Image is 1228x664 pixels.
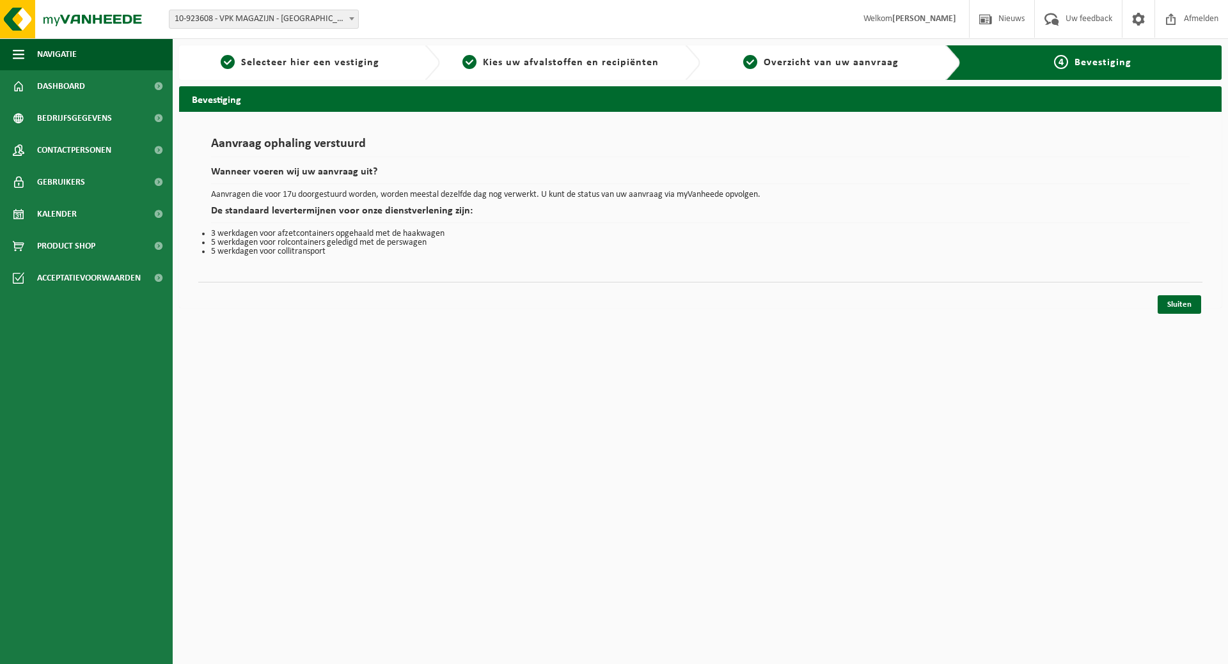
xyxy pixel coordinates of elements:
[211,167,1190,184] h2: Wanneer voeren wij uw aanvraag uit?
[1054,55,1068,69] span: 4
[37,166,85,198] span: Gebruikers
[37,102,112,134] span: Bedrijfsgegevens
[211,238,1190,247] li: 5 werkdagen voor rolcontainers geledigd met de perswagen
[169,10,358,28] span: 10-923608 - VPK MAGAZIJN - DENDERMONDE
[764,58,899,68] span: Overzicht van uw aanvraag
[211,190,1190,199] p: Aanvragen die voor 17u doorgestuurd worden, worden meestal dezelfde dag nog verwerkt. U kunt de s...
[221,55,235,69] span: 1
[211,247,1190,256] li: 5 werkdagen voor collitransport
[707,55,936,70] a: 3Overzicht van uw aanvraag
[1074,58,1131,68] span: Bevestiging
[37,230,95,262] span: Product Shop
[37,70,85,102] span: Dashboard
[241,58,379,68] span: Selecteer hier een vestiging
[37,198,77,230] span: Kalender
[211,229,1190,238] li: 3 werkdagen voor afzetcontainers opgehaald met de haakwagen
[37,38,77,70] span: Navigatie
[462,55,476,69] span: 2
[743,55,757,69] span: 3
[483,58,659,68] span: Kies uw afvalstoffen en recipiënten
[211,206,1190,223] h2: De standaard levertermijnen voor onze dienstverlening zijn:
[37,134,111,166] span: Contactpersonen
[211,137,1190,157] h1: Aanvraag ophaling verstuurd
[1158,295,1201,314] a: Sluiten
[185,55,414,70] a: 1Selecteer hier een vestiging
[169,10,359,29] span: 10-923608 - VPK MAGAZIJN - DENDERMONDE
[179,86,1222,111] h2: Bevestiging
[37,262,141,294] span: Acceptatievoorwaarden
[446,55,675,70] a: 2Kies uw afvalstoffen en recipiënten
[892,14,956,24] strong: [PERSON_NAME]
